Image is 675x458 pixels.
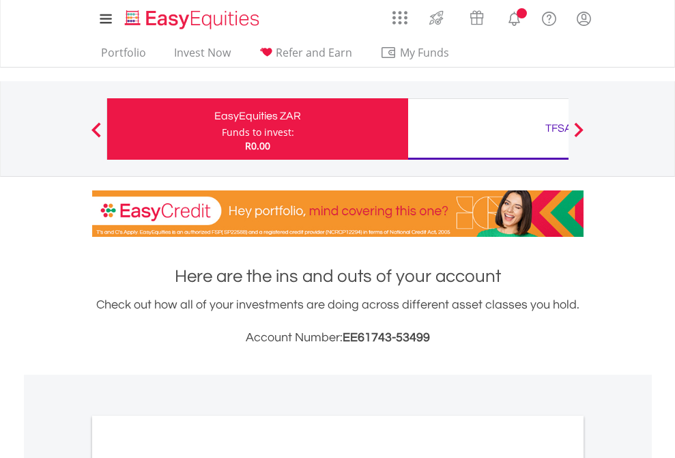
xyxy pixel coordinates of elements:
a: Refer and Earn [253,46,358,67]
span: R0.00 [245,139,270,152]
span: EE61743-53499 [343,331,430,344]
img: EasyEquities_Logo.png [122,8,265,31]
img: vouchers-v2.svg [465,7,488,29]
h1: Here are the ins and outs of your account [92,264,584,289]
a: Portfolio [96,46,152,67]
a: FAQ's and Support [532,3,566,31]
button: Previous [83,129,110,143]
div: Check out how all of your investments are doing across different asset classes you hold. [92,296,584,347]
a: Home page [119,3,265,31]
img: thrive-v2.svg [425,7,448,29]
a: Vouchers [457,3,497,29]
div: EasyEquities ZAR [115,106,400,126]
h3: Account Number: [92,328,584,347]
a: Invest Now [169,46,236,67]
button: Next [565,129,592,143]
span: Refer and Earn [276,45,352,60]
span: My Funds [380,44,470,61]
img: grid-menu-icon.svg [392,10,407,25]
a: Notifications [497,3,532,31]
a: AppsGrid [384,3,416,25]
img: EasyCredit Promotion Banner [92,190,584,237]
a: My Profile [566,3,601,33]
div: Funds to invest: [222,126,294,139]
